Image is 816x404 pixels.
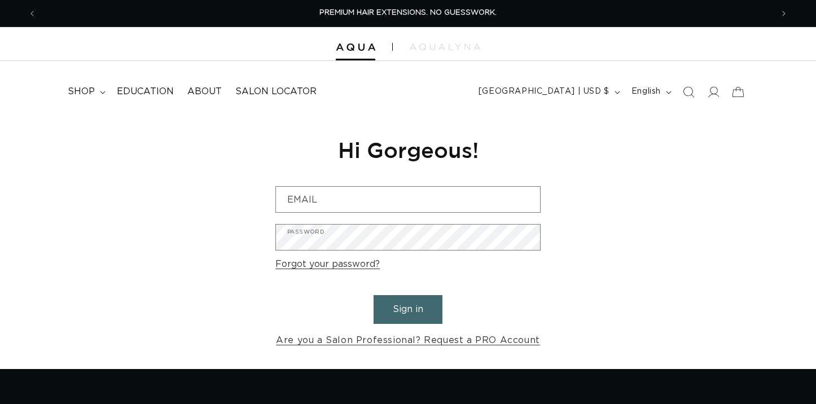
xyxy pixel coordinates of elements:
img: Aqua Hair Extensions [336,43,375,51]
span: About [187,86,222,98]
span: Salon Locator [235,86,317,98]
a: Salon Locator [229,79,323,104]
button: Sign in [374,295,442,324]
input: Email [276,187,540,212]
button: [GEOGRAPHIC_DATA] | USD $ [472,81,625,103]
summary: shop [61,79,110,104]
span: Education [117,86,174,98]
span: [GEOGRAPHIC_DATA] | USD $ [479,86,609,98]
button: Previous announcement [20,3,45,24]
button: English [625,81,676,103]
h1: Hi Gorgeous! [275,136,541,164]
a: Are you a Salon Professional? Request a PRO Account [276,332,540,349]
span: English [631,86,661,98]
img: aqualyna.com [410,43,480,50]
a: Education [110,79,181,104]
summary: Search [676,80,701,104]
span: PREMIUM HAIR EXTENSIONS. NO GUESSWORK. [319,9,497,16]
span: shop [68,86,95,98]
a: About [181,79,229,104]
button: Next announcement [771,3,796,24]
a: Forgot your password? [275,256,380,273]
